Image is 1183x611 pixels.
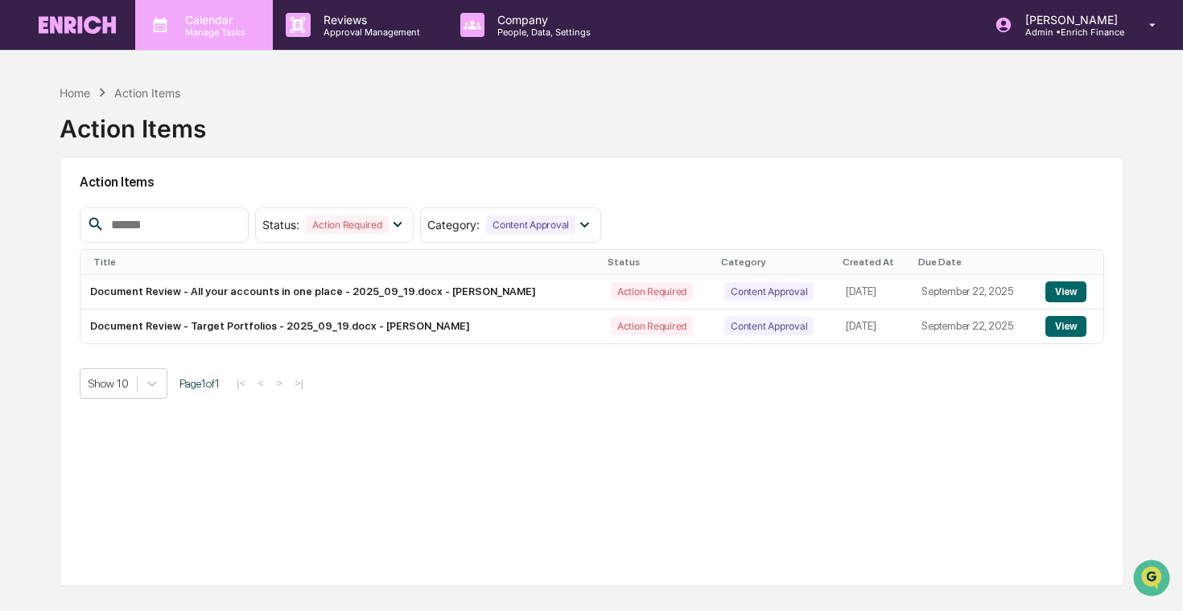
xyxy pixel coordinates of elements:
td: September 22, 2025 [912,310,1036,343]
div: Content Approval [724,282,814,301]
a: 🗄️Attestations [110,322,206,351]
div: 🗄️ [117,330,130,343]
div: Status [608,256,708,268]
a: 🖐️Preclearance [10,322,110,351]
p: Admin • Enrich Finance [1012,27,1126,38]
div: Action Required [611,317,693,335]
div: Start new chat [72,123,264,139]
p: People, Data, Settings [484,27,599,38]
iframe: Open customer support [1131,558,1175,601]
span: [DATE] [142,262,175,275]
button: < [253,376,269,390]
button: View [1045,316,1086,337]
td: Document Review - All your accounts in one place - 2025_09_19.docx - [PERSON_NAME] [80,275,601,310]
div: Action Items [60,101,206,143]
span: Attestations [133,329,200,345]
span: [PERSON_NAME] [50,219,130,232]
div: Category [721,256,830,268]
span: [DATE] [142,219,175,232]
span: [PERSON_NAME] [50,262,130,275]
a: Powered byPylon [113,398,195,411]
td: [DATE] [836,275,912,310]
a: View [1045,320,1086,332]
h2: Action Items [80,174,1104,190]
img: Cece Ferraez [16,203,42,229]
p: [PERSON_NAME] [1012,13,1126,27]
p: Approval Management [311,27,428,38]
td: Document Review - Target Portfolios - 2025_09_19.docx - [PERSON_NAME] [80,310,601,343]
td: [DATE] [836,310,912,343]
button: View [1045,281,1086,302]
span: Data Lookup [32,359,101,375]
td: September 22, 2025 [912,275,1036,310]
img: logo [39,16,116,34]
div: Action Items [114,86,180,100]
img: 1751574470498-79e402a7-3db9-40a0-906f-966fe37d0ed6 [34,123,63,152]
div: Created At [843,256,905,268]
a: 🔎Data Lookup [10,353,108,382]
div: Content Approval [486,215,575,234]
div: 🖐️ [16,330,29,343]
span: Preclearance [32,329,104,345]
span: Category : [427,218,480,232]
div: 🔎 [16,361,29,374]
img: 1746055101610-c473b297-6a78-478c-a979-82029cc54cd1 [16,123,45,152]
p: How can we help? [16,34,293,59]
img: Cece Ferraez [16,247,42,273]
div: Action Required [611,282,693,301]
div: Past conversations [16,178,108,191]
a: View [1045,285,1086,297]
button: > [271,376,287,390]
span: • [134,262,139,275]
button: Start new chat [274,128,293,147]
div: Due Date [918,256,1029,268]
button: |< [232,376,250,390]
span: • [134,219,139,232]
span: Status : [262,218,299,232]
div: Title [93,256,595,268]
button: See all [249,175,293,195]
div: Action Required [306,215,388,234]
div: Home [60,86,90,100]
button: >| [290,376,308,390]
span: Pylon [160,399,195,411]
span: Page 1 of 1 [179,377,220,390]
p: Manage Tasks [172,27,253,38]
div: Content Approval [724,317,814,335]
p: Calendar [172,13,253,27]
p: Company [484,13,599,27]
div: We're available if you need us! [72,139,221,152]
p: Reviews [311,13,428,27]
